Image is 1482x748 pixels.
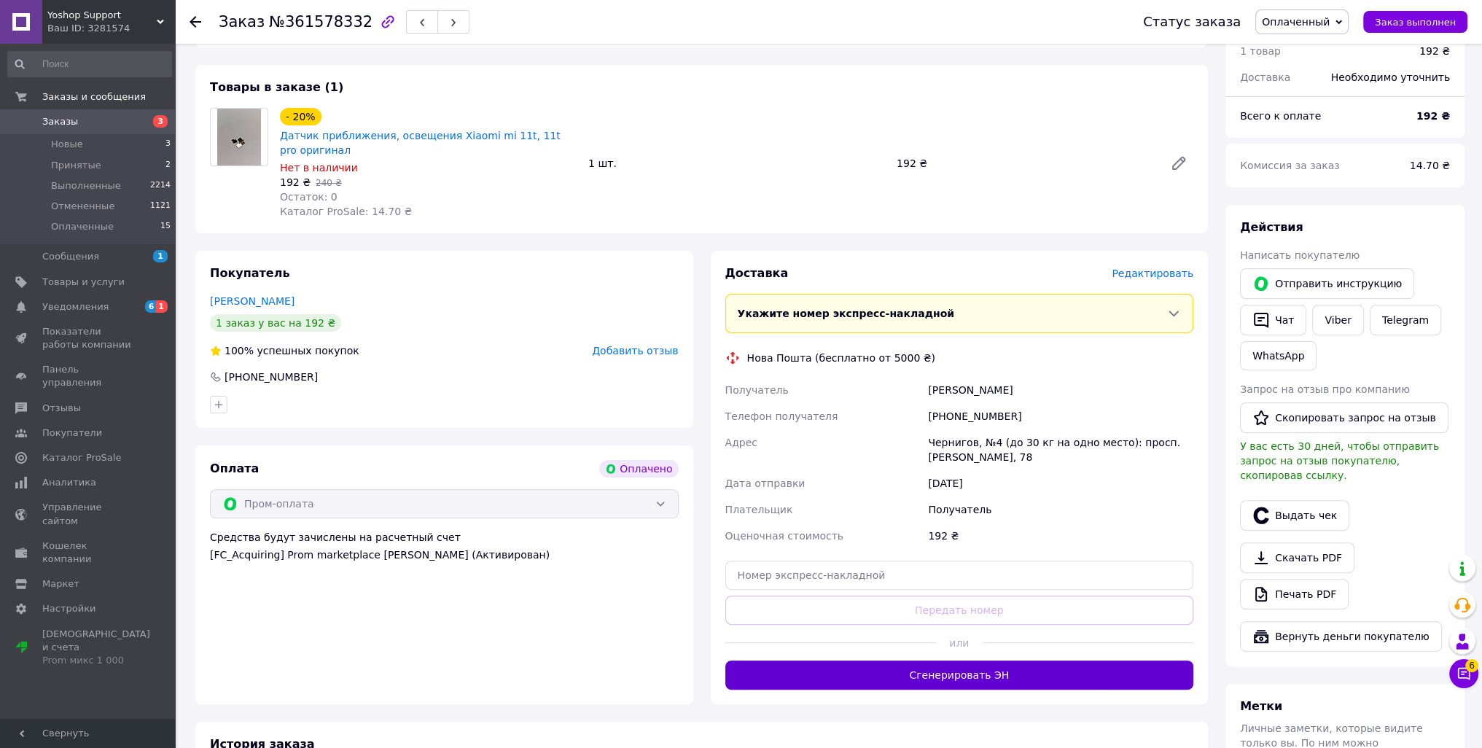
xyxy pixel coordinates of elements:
[1240,341,1317,370] a: WhatsApp
[725,478,806,489] span: Дата отправки
[891,153,1158,174] div: 192 ₴
[1240,383,1410,395] span: Запрос на отзыв про компанию
[280,206,412,217] span: Каталог ProSale: 14.70 ₴
[42,476,96,489] span: Аналитика
[42,451,121,464] span: Каталог ProSale
[42,402,81,415] span: Отзывы
[153,115,168,128] span: 3
[223,370,319,384] div: [PHONE_NUMBER]
[42,115,78,128] span: Заказы
[725,266,789,280] span: Доставка
[210,266,289,280] span: Покупатель
[51,138,83,151] span: Новые
[210,314,341,332] div: 1 заказ у вас на 192 ₴
[725,437,757,448] span: Адрес
[210,548,679,562] div: [FC_Acquiring] Prom marketplace [PERSON_NAME] (Активирован)
[42,276,125,289] span: Товары и услуги
[280,162,358,174] span: Нет в наличии
[925,470,1196,496] div: [DATE]
[150,200,171,213] span: 1121
[217,109,260,165] img: Датчик приближения, освещения Xiaomi mi 11t, 11t pro оригинал
[738,308,955,319] span: Укажите номер экспресс-накладной
[42,539,135,566] span: Кошелек компании
[1240,305,1306,335] button: Чат
[7,51,172,77] input: Поиск
[1416,110,1450,122] b: 192 ₴
[42,654,150,667] div: Prom микс 1 000
[1240,579,1349,609] a: Печать PDF
[1363,11,1467,33] button: Заказ выполнен
[42,426,102,440] span: Покупатели
[725,410,838,422] span: Телефон получателя
[51,220,114,233] span: Оплаченные
[1419,44,1450,58] div: 192 ₴
[42,501,135,527] span: Управление сайтом
[1240,268,1414,299] button: Отправить инструкцию
[1240,45,1281,57] span: 1 товар
[1240,500,1349,531] button: Выдать чек
[269,13,373,31] span: №361578332
[1262,16,1330,28] span: Оплаченный
[1143,15,1241,29] div: Статус заказа
[599,460,678,478] div: Оплачено
[210,530,679,562] div: Средства будут зачислены на расчетный счет
[1240,249,1360,261] span: Написать покупателю
[925,403,1196,429] div: [PHONE_NUMBER]
[145,300,157,313] span: 6
[1465,659,1478,672] span: 6
[153,250,168,262] span: 1
[51,179,121,192] span: Выполненные
[1322,61,1459,93] div: Необходимо уточнить
[42,325,135,351] span: Показатели работы компании
[47,9,157,22] span: Yoshop Support
[925,523,1196,549] div: 192 ₴
[1312,305,1363,335] a: Viber
[280,130,561,156] a: Датчик приближения, освещения Xiaomi mi 11t, 11t pro оригинал
[1375,17,1456,28] span: Заказ выполнен
[316,178,342,188] span: 240 ₴
[1164,149,1193,178] a: Редактировать
[725,384,789,396] span: Получатель
[1240,402,1448,433] button: Скопировать запрос на отзыв
[582,153,891,174] div: 1 шт.
[42,250,99,263] span: Сообщения
[280,108,321,125] div: - 20%
[1240,699,1282,713] span: Метки
[42,577,79,591] span: Маркет
[225,345,254,357] span: 100%
[160,220,171,233] span: 15
[165,138,171,151] span: 3
[1240,160,1340,171] span: Комиссия за заказ
[42,602,95,615] span: Настройки
[1240,621,1442,652] button: Вернуть деньги покупателю
[1112,268,1193,279] span: Редактировать
[42,300,109,313] span: Уведомления
[156,300,168,313] span: 1
[1410,160,1450,171] span: 14.70 ₴
[1240,440,1439,481] span: У вас есть 30 дней, чтобы отправить запрос на отзыв покупателю, скопировав ссылку.
[51,200,114,213] span: Отмененные
[42,363,135,389] span: Панель управления
[42,90,146,104] span: Заказы и сообщения
[1240,110,1321,122] span: Всего к оплате
[725,530,844,542] span: Оценочная стоимость
[210,80,343,94] span: Товары в заказе (1)
[1449,659,1478,688] button: Чат с покупателем6
[280,176,311,188] span: 192 ₴
[725,504,793,515] span: Плательщик
[925,496,1196,523] div: Получатель
[592,345,678,357] span: Добавить отзыв
[219,13,265,31] span: Заказ
[936,636,983,650] span: или
[165,159,171,172] span: 2
[725,561,1194,590] input: Номер экспресс-накладной
[47,22,175,35] div: Ваш ID: 3281574
[744,351,939,365] div: Нова Пошта (бесплатно от 5000 ₴)
[210,295,295,307] a: [PERSON_NAME]
[725,661,1194,690] button: Сгенерировать ЭН
[42,628,150,668] span: [DEMOGRAPHIC_DATA] и счета
[1240,220,1303,234] span: Действия
[190,15,201,29] div: Вернуться назад
[925,429,1196,470] div: Чернигов, №4 (до 30 кг на одно место): просп. [PERSON_NAME], 78
[280,191,338,203] span: Остаток: 0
